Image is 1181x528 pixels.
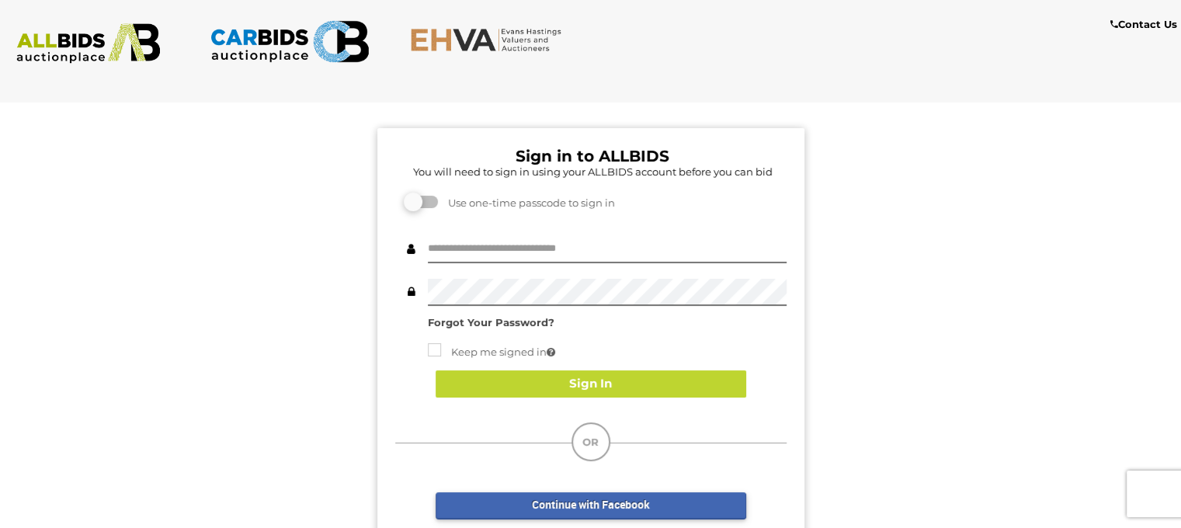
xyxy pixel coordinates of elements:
div: OR [571,422,610,461]
b: Contact Us [1110,18,1177,30]
h5: You will need to sign in using your ALLBIDS account before you can bid [399,166,787,177]
label: Keep me signed in [428,343,555,361]
button: Sign In [436,370,746,398]
img: EHVA.com.au [410,27,570,52]
b: Sign in to ALLBIDS [516,147,669,165]
a: Contact Us [1110,16,1181,33]
span: Use one-time passcode to sign in [440,196,615,209]
a: Forgot Your Password? [428,316,554,328]
img: CARBIDS.com.au [210,16,370,68]
img: ALLBIDS.com.au [9,23,168,64]
a: Continue with Facebook [436,492,746,519]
